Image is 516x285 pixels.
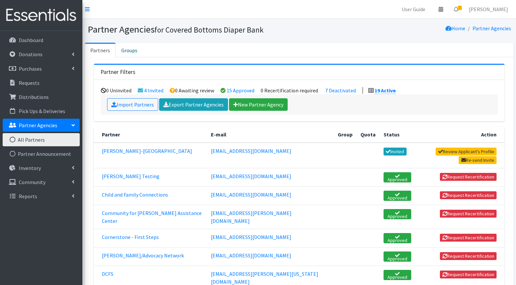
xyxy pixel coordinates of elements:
a: 19 Active [375,87,396,94]
a: [EMAIL_ADDRESS][DOMAIN_NAME] [211,252,291,259]
p: Purchases [19,65,42,72]
a: Community for [PERSON_NAME] Assistance Center [102,210,202,224]
th: Action [415,127,504,143]
p: Dashboard [19,37,43,43]
a: [PERSON_NAME] Testing [102,173,159,179]
a: 4 Invited [144,87,163,94]
button: Request Recertification [440,173,497,181]
a: [PERSON_NAME]-[GEOGRAPHIC_DATA] [102,148,192,154]
a: [EMAIL_ADDRESS][PERSON_NAME][US_STATE][DOMAIN_NAME] [211,271,318,285]
a: 15 Approved [227,87,254,94]
a: DCFS [102,271,113,277]
a: Inventory [3,161,80,175]
a: Partners [85,43,116,57]
a: [PERSON_NAME]/Advocacy Network [102,252,184,259]
th: E-mail [207,127,334,143]
th: Status [380,127,415,143]
a: Export Partner Agencies [159,98,228,111]
li: 0 Uninvited [101,87,131,94]
span: Approved [384,251,411,262]
a: 7 Deactivated [325,87,356,94]
small: for Covered Bottoms Diaper Bank [155,25,264,35]
span: Approved [384,172,411,182]
a: Donations [3,48,80,61]
li: 0 Recertification required [261,87,318,94]
a: Review Applicant's Profile [436,148,497,155]
a: Child and Family Connections [102,191,168,198]
a: Pick Ups & Deliveries [3,105,80,118]
p: Pick Ups & Deliveries [19,108,65,114]
th: Quota [357,127,380,143]
a: Partner Agencies [3,119,80,132]
button: Request Recertification [440,252,497,260]
a: [EMAIL_ADDRESS][DOMAIN_NAME] [211,148,291,154]
li: 0 Awaiting review [170,87,214,94]
a: Re-send Invite [459,156,497,164]
span: Invited [384,148,407,155]
span: 2 [458,6,462,10]
a: Cornerstone - First Steps [102,234,159,240]
a: Partner Agencies [473,25,511,32]
p: Requests [19,80,40,86]
h3: Partner Filters [100,69,135,76]
a: [EMAIL_ADDRESS][DOMAIN_NAME] [211,234,291,240]
a: Partner Announcement [3,147,80,160]
p: Donations [19,51,43,58]
th: Group [334,127,357,143]
a: [PERSON_NAME] [464,3,513,16]
a: [EMAIL_ADDRESS][PERSON_NAME][DOMAIN_NAME] [211,210,292,224]
a: All Partners [3,133,80,146]
a: Home [445,25,465,32]
button: Request Recertification [440,271,497,278]
img: HumanEssentials [3,4,80,26]
a: [EMAIL_ADDRESS][DOMAIN_NAME] [211,191,291,198]
a: Groups [116,43,143,57]
button: Request Recertification [440,210,497,218]
a: Requests [3,76,80,89]
a: Dashboard [3,34,80,47]
a: Distributions [3,90,80,104]
p: Partner Agencies [19,122,57,129]
a: New Partner Agency [229,98,288,111]
h1: Partner Agencies [88,24,297,35]
a: User Guide [396,3,431,16]
span: Approved [384,191,411,201]
p: Reports [19,193,37,200]
p: Community [19,179,45,185]
p: Inventory [19,165,41,171]
span: Approved [384,233,411,243]
a: Reports [3,190,80,203]
span: Approved [384,209,411,219]
a: 2 [448,3,464,16]
a: Purchases [3,62,80,75]
button: Request Recertification [440,191,497,199]
a: Community [3,176,80,189]
button: Request Recertification [440,234,497,242]
span: Approved [384,270,411,280]
th: Partner [94,127,207,143]
a: Import Partners [107,98,158,111]
p: Distributions [19,94,49,100]
a: [EMAIL_ADDRESS][DOMAIN_NAME] [211,173,291,179]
